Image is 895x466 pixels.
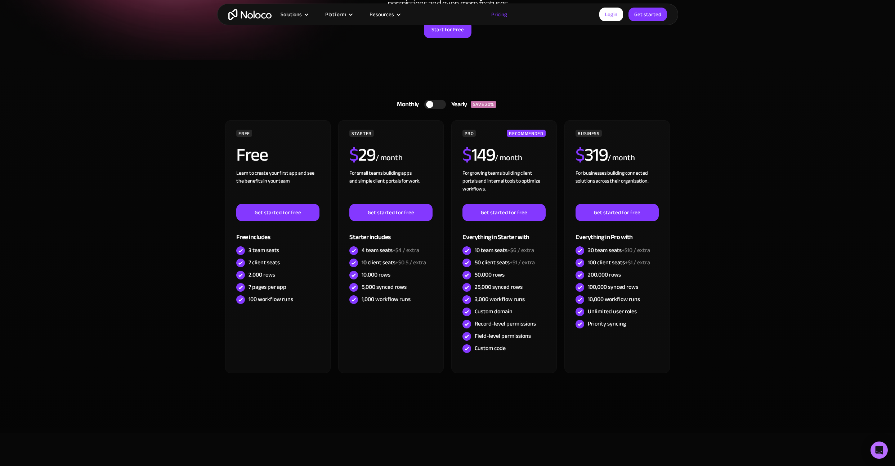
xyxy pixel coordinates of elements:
[475,332,531,340] div: Field-level permissions
[388,99,424,110] div: Monthly
[599,8,623,21] a: Login
[349,204,432,221] a: Get started for free
[625,257,650,268] span: +$1 / extra
[588,283,638,291] div: 100,000 synced rows
[871,442,888,459] div: Open Intercom Messenger
[228,9,272,20] a: home
[362,246,419,254] div: 4 team seats
[475,320,536,328] div: Record-level permissions
[361,10,408,19] div: Resources
[576,130,601,137] div: BUSINESS
[475,246,534,254] div: 10 team seats
[462,221,545,245] div: Everything in Starter with
[462,146,495,164] h2: 149
[376,152,403,164] div: / month
[462,169,545,204] div: For growing teams building client portals and internal tools to optimize workflows.
[272,10,316,19] div: Solutions
[588,259,650,266] div: 100 client seats
[588,271,621,279] div: 200,000 rows
[370,10,394,19] div: Resources
[588,308,637,315] div: Unlimited user roles
[236,221,319,245] div: Free includes
[475,271,505,279] div: 50,000 rows
[471,101,496,108] div: SAVE 20%
[249,271,275,279] div: 2,000 rows
[395,257,426,268] span: +$0.5 / extra
[507,130,545,137] div: RECOMMENDED
[424,21,471,38] a: Start for Free
[495,152,522,164] div: / month
[236,204,319,221] a: Get started for free
[249,259,280,266] div: 7 client seats
[462,204,545,221] a: Get started for free
[588,320,626,328] div: Priority syncing
[507,245,534,256] span: +$6 / extra
[475,295,525,303] div: 3,000 workflow runs
[362,259,426,266] div: 10 client seats
[349,138,358,172] span: $
[349,169,432,204] div: For small teams building apps and simple client portals for work. ‍
[628,8,667,21] a: Get started
[393,245,419,256] span: +$4 / extra
[236,169,319,204] div: Learn to create your first app and see the benefits in your team ‍
[475,308,513,315] div: Custom domain
[588,295,640,303] div: 10,000 workflow runs
[482,10,516,19] a: Pricing
[349,130,373,137] div: STARTER
[281,10,302,19] div: Solutions
[236,146,268,164] h2: Free
[325,10,346,19] div: Platform
[475,283,523,291] div: 25,000 synced rows
[576,204,658,221] a: Get started for free
[316,10,361,19] div: Platform
[349,146,376,164] h2: 29
[576,221,658,245] div: Everything in Pro with
[475,259,535,266] div: 50 client seats
[462,130,476,137] div: PRO
[576,146,608,164] h2: 319
[576,138,585,172] span: $
[249,246,279,254] div: 3 team seats
[622,245,650,256] span: +$10 / extra
[236,130,252,137] div: FREE
[349,221,432,245] div: Starter includes
[475,344,506,352] div: Custom code
[362,283,407,291] div: 5,000 synced rows
[576,169,658,204] div: For businesses building connected solutions across their organization. ‍
[249,283,286,291] div: 7 pages per app
[608,152,635,164] div: / month
[362,295,411,303] div: 1,000 workflow runs
[462,138,471,172] span: $
[249,295,293,303] div: 100 workflow runs
[510,257,535,268] span: +$1 / extra
[588,246,650,254] div: 30 team seats
[446,99,471,110] div: Yearly
[362,271,390,279] div: 10,000 rows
